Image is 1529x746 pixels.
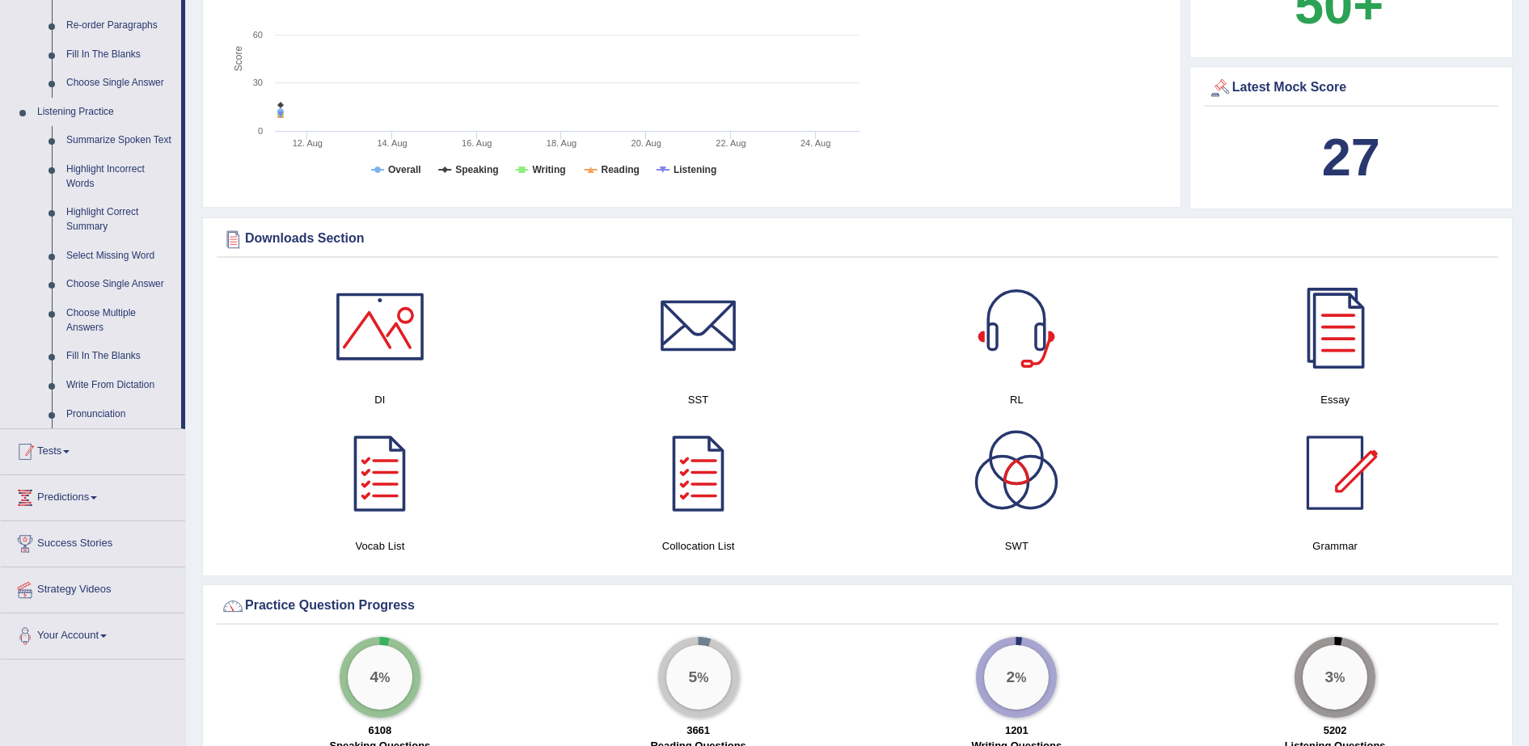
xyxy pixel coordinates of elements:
[532,164,565,175] tspan: Writing
[602,164,640,175] tspan: Reading
[221,227,1494,251] div: Downloads Section
[547,391,850,408] h4: SST
[1208,76,1494,100] div: Latest Mock Score
[674,164,716,175] tspan: Listening
[686,724,710,736] strong: 3661
[30,98,181,127] a: Listening Practice
[716,138,745,148] tspan: 22. Aug
[866,537,1168,554] h4: SWT
[1184,391,1486,408] h4: Essay
[59,371,181,400] a: Write From Dictation
[348,645,412,710] div: %
[59,242,181,271] a: Select Missing Word
[1,429,185,470] a: Tests
[547,138,577,148] tspan: 18. Aug
[253,78,263,87] text: 30
[59,299,181,342] a: Choose Multiple Answers
[1,613,185,654] a: Your Account
[1184,537,1486,554] h4: Grammar
[258,126,263,136] text: 0
[253,30,263,40] text: 60
[1,475,185,516] a: Predictions
[221,594,1494,618] div: Practice Question Progress
[377,138,407,148] tspan: 14. Aug
[455,164,498,175] tspan: Speaking
[1322,128,1380,187] b: 27
[984,645,1049,710] div: %
[1007,668,1016,686] big: 2
[866,391,1168,408] h4: RL
[229,537,531,554] h4: Vocab List
[370,668,378,686] big: 4
[462,138,492,148] tspan: 16. Aug
[1325,668,1334,686] big: 3
[800,138,830,148] tspan: 24. Aug
[59,40,181,70] a: Fill In The Blanks
[59,155,181,198] a: Highlight Incorrect Words
[59,400,181,429] a: Pronunciation
[229,391,531,408] h4: DI
[59,69,181,98] a: Choose Single Answer
[59,11,181,40] a: Re-order Paragraphs
[666,645,731,710] div: %
[59,342,181,371] a: Fill In The Blanks
[293,138,323,148] tspan: 12. Aug
[388,164,421,175] tspan: Overall
[688,668,697,686] big: 5
[1005,724,1028,736] strong: 1201
[631,138,661,148] tspan: 20. Aug
[1324,724,1347,736] strong: 5202
[59,198,181,241] a: Highlight Correct Summary
[1,567,185,608] a: Strategy Videos
[1303,645,1367,710] div: %
[1,521,185,562] a: Success Stories
[233,46,244,72] tspan: Score
[59,270,181,299] a: Choose Single Answer
[59,126,181,155] a: Summarize Spoken Text
[368,724,391,736] strong: 6108
[547,537,850,554] h4: Collocation List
